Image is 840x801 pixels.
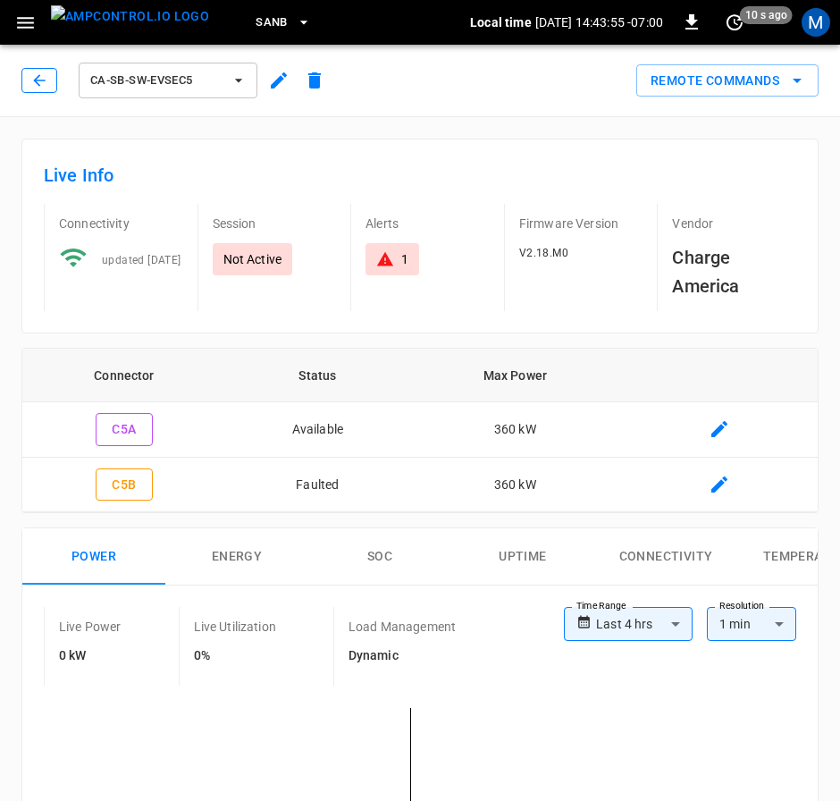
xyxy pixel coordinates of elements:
th: Status [226,349,409,402]
span: ca-sb-sw-evseC5 [90,71,223,91]
p: [DATE] 14:43:55 -07:00 [535,13,663,31]
label: Resolution [719,599,764,613]
button: set refresh interval [720,8,749,37]
p: Live Power [59,618,122,636]
button: C5A [96,413,153,446]
h6: Live Info [44,161,796,190]
td: Available [226,402,409,458]
label: Time Range [576,599,626,613]
button: Energy [165,528,308,586]
img: ampcontrol.io logo [51,5,209,28]
span: V2.18.M0 [519,247,568,259]
div: remote commands options [636,64,819,97]
p: Vendor [672,215,796,232]
div: 1 min [707,607,796,641]
h6: Charge America [672,243,796,300]
button: Power [22,528,165,586]
div: 1 [401,250,408,268]
p: Session [213,215,337,232]
p: Not Active [223,250,282,268]
td: 360 kW [409,402,621,458]
button: Remote Commands [636,64,819,97]
h6: 0 kW [59,646,122,666]
p: Load Management [349,618,456,636]
th: Connector [22,349,226,402]
span: updated [DATE] [102,254,181,266]
button: Uptime [451,528,594,586]
button: Connectivity [594,528,737,586]
span: SanB [256,13,288,33]
div: Last 4 hrs [596,607,693,641]
div: profile-icon [802,8,830,37]
button: SOC [308,528,451,586]
button: SanB [248,5,318,40]
p: Live Utilization [194,618,276,636]
p: Firmware Version [519,215,643,232]
h6: Dynamic [349,646,456,666]
table: connector table [22,349,818,512]
th: Max Power [409,349,621,402]
button: ca-sb-sw-evseC5 [79,63,257,98]
p: Connectivity [59,215,183,232]
span: 10 s ago [740,6,793,24]
p: Alerts [365,215,490,232]
button: C5B [96,468,153,502]
td: Faulted [226,458,409,513]
h6: 0% [194,646,276,666]
td: 360 kW [409,458,621,513]
p: Local time [470,13,532,31]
